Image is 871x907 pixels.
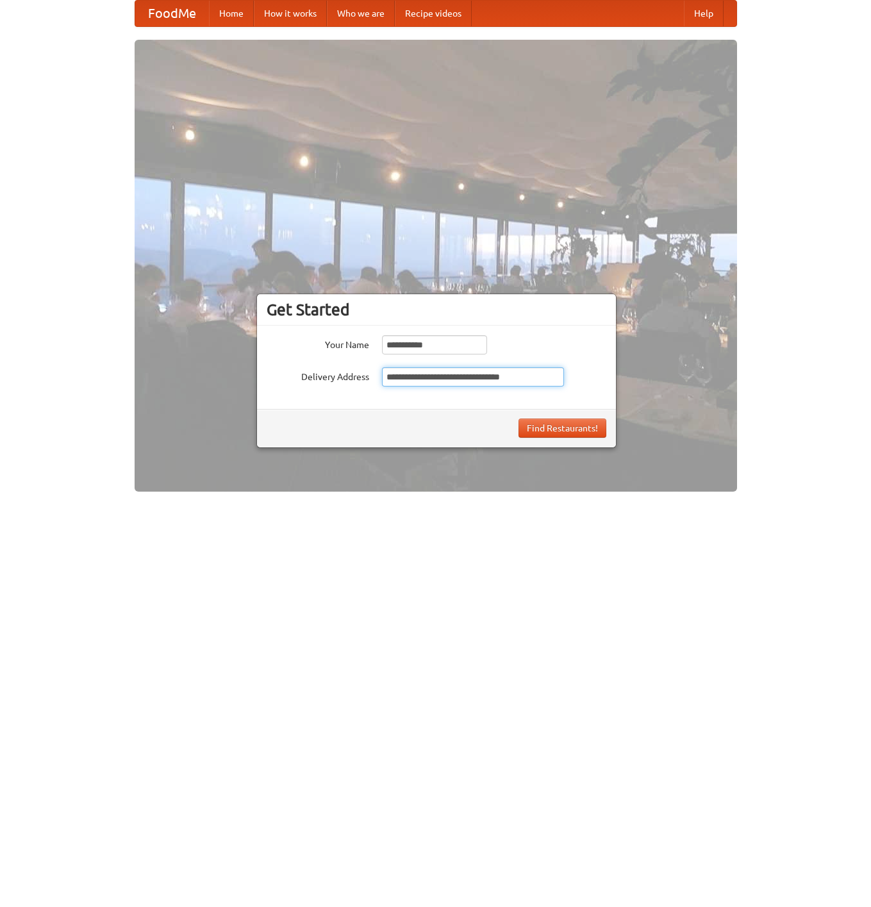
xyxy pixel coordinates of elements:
h3: Get Started [267,300,606,319]
a: FoodMe [135,1,209,26]
a: Recipe videos [395,1,472,26]
a: How it works [254,1,327,26]
a: Who we are [327,1,395,26]
label: Delivery Address [267,367,369,383]
a: Help [684,1,724,26]
label: Your Name [267,335,369,351]
a: Home [209,1,254,26]
button: Find Restaurants! [518,419,606,438]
